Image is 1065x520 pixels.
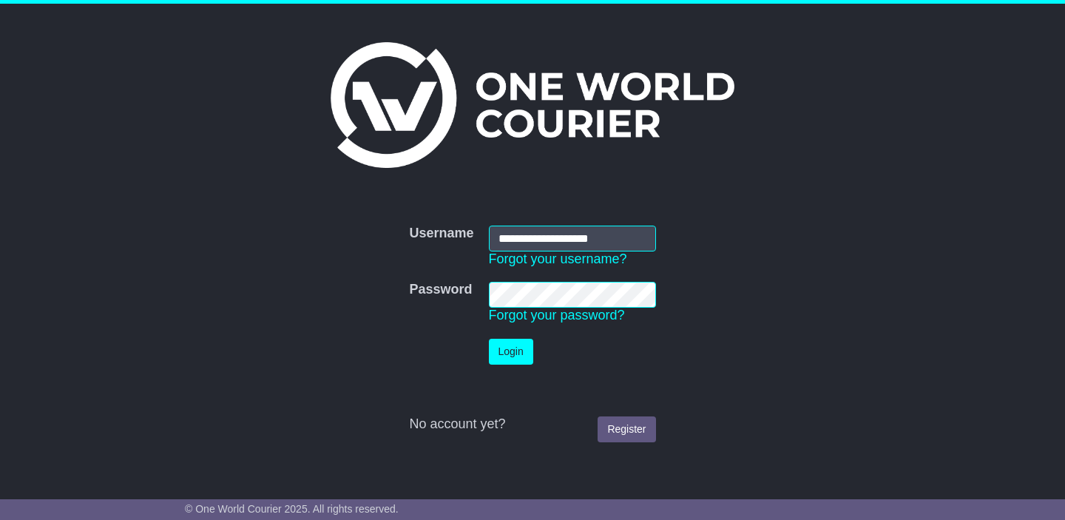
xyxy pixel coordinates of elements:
[489,251,627,266] a: Forgot your username?
[185,503,399,515] span: © One World Courier 2025. All rights reserved.
[598,416,655,442] a: Register
[489,339,533,365] button: Login
[489,308,625,323] a: Forgot your password?
[331,42,734,168] img: One World
[409,226,473,242] label: Username
[409,282,472,298] label: Password
[409,416,655,433] div: No account yet?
